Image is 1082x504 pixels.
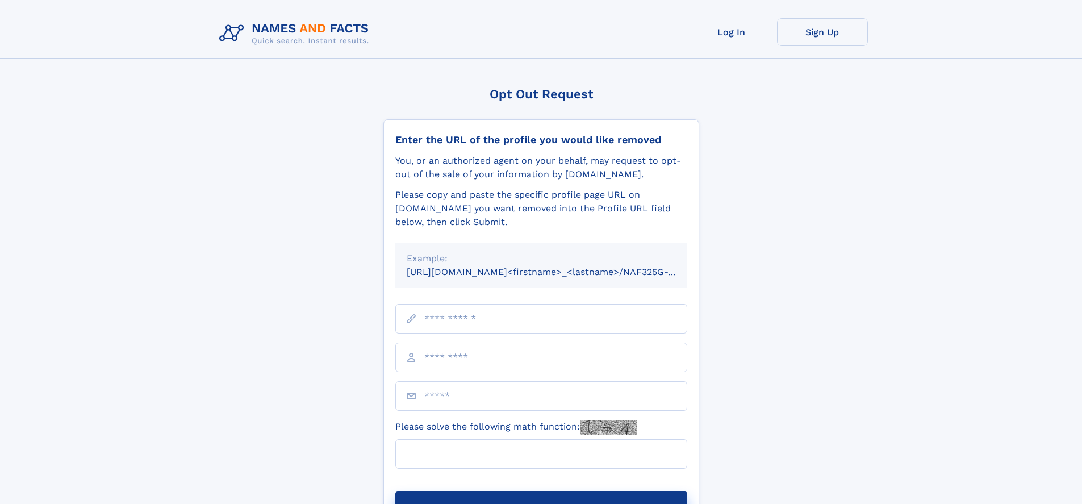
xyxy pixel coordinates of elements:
[395,188,687,229] div: Please copy and paste the specific profile page URL on [DOMAIN_NAME] you want removed into the Pr...
[407,266,709,277] small: [URL][DOMAIN_NAME]<firstname>_<lastname>/NAF325G-xxxxxxxx
[395,134,687,146] div: Enter the URL of the profile you would like removed
[395,420,637,435] label: Please solve the following math function:
[777,18,868,46] a: Sign Up
[686,18,777,46] a: Log In
[395,154,687,181] div: You, or an authorized agent on your behalf, may request to opt-out of the sale of your informatio...
[383,87,699,101] div: Opt Out Request
[215,18,378,49] img: Logo Names and Facts
[407,252,676,265] div: Example:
